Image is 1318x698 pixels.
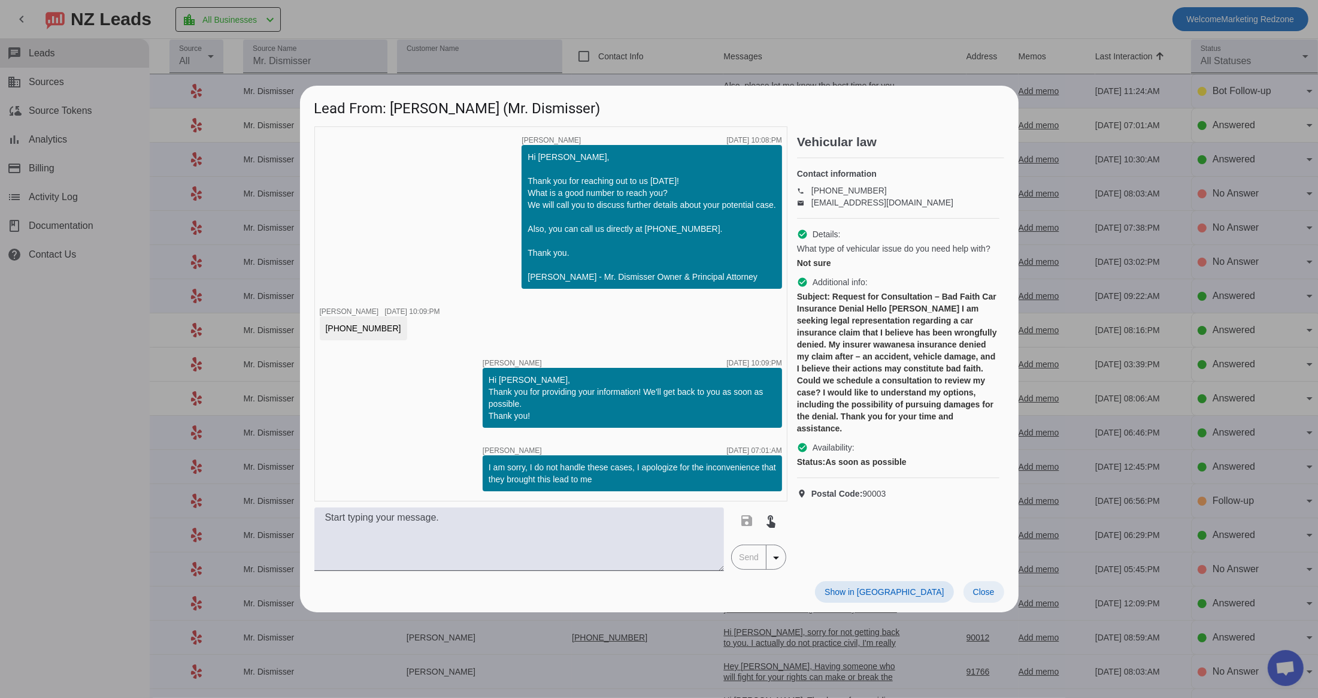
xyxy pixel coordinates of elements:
div: [DATE] 07:01:AM [726,447,781,454]
span: [PERSON_NAME] [483,359,542,367]
span: [PERSON_NAME] [320,307,379,316]
div: Subject: Request for Consultation – Bad Faith Car Insurance Denial Hello [PERSON_NAME] I am seeki... [797,291,999,434]
div: [DATE] 10:09:PM [726,359,781,367]
strong: Postal Code: [811,489,863,498]
div: Hi [PERSON_NAME], Thank you for reaching out to us [DATE]! What is a good number to reach you? We... [528,151,776,283]
span: What type of vehicular issue do you need help with? [797,243,990,255]
span: Close [973,587,995,597]
mat-icon: phone [797,188,811,194]
mat-icon: touch_app [763,513,778,528]
a: [EMAIL_ADDRESS][DOMAIN_NAME] [811,198,953,207]
span: 90003 [811,488,886,500]
div: Not sure [797,257,999,269]
mat-icon: email [797,200,811,206]
mat-icon: arrow_drop_down [769,551,783,565]
span: Availability: [813,442,855,454]
div: [DATE] 10:09:PM [384,308,440,315]
button: Show in [GEOGRAPHIC_DATA] [815,581,953,603]
div: [DATE] 10:08:PM [726,137,781,144]
div: I am sorry, I do not handle these cases, I apologize for the inconvenience that they brought this... [489,461,776,485]
span: [PERSON_NAME] [522,137,581,144]
mat-icon: check_circle [797,442,808,453]
a: [PHONE_NUMBER] [811,186,887,195]
div: Hi [PERSON_NAME], Thank you for providing your information! We'll get back to you as soon as poss... [489,374,776,422]
strong: Status: [797,457,825,467]
h4: Contact information [797,168,999,180]
h1: Lead From: [PERSON_NAME] (Mr. Dismisser) [300,86,1019,126]
mat-icon: check_circle [797,277,808,288]
span: Details: [813,228,841,240]
h2: Vehicular law [797,136,1004,148]
span: Show in [GEOGRAPHIC_DATA] [825,587,944,597]
mat-icon: location_on [797,489,811,498]
div: As soon as possible [797,456,999,468]
mat-icon: check_circle [797,229,808,240]
button: Close [963,581,1004,603]
div: [PHONE_NUMBER] [326,322,401,334]
span: Additional info: [813,276,868,288]
span: [PERSON_NAME] [483,447,542,454]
